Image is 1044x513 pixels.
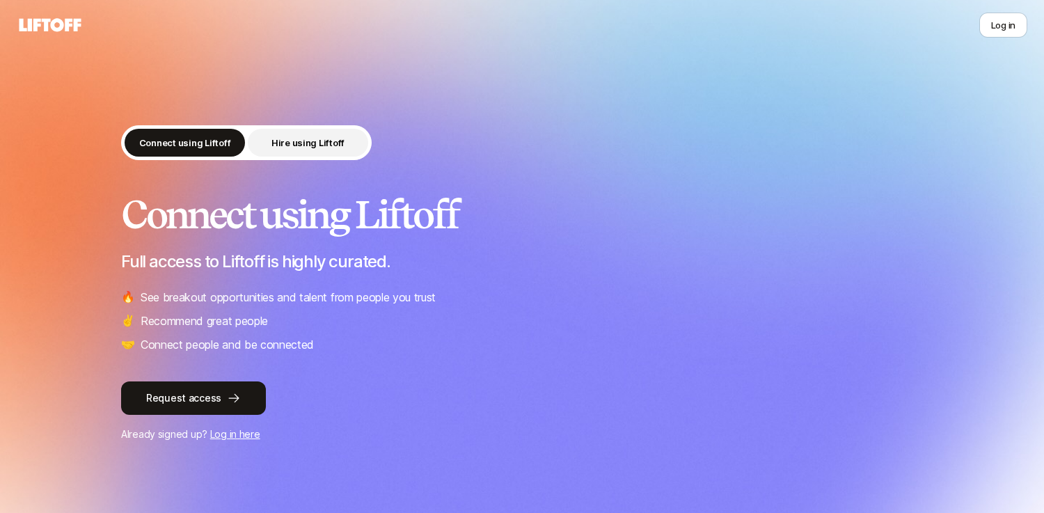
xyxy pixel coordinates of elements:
[121,381,266,415] button: Request access
[121,381,923,415] a: Request access
[121,194,923,235] h2: Connect using Liftoff
[121,288,135,306] span: 🔥
[141,288,436,306] p: See breakout opportunities and talent from people you trust
[141,336,314,354] p: Connect people and be connected
[271,136,345,150] p: Hire using Liftoff
[139,136,231,150] p: Connect using Liftoff
[210,428,260,440] a: Log in here
[979,13,1027,38] button: Log in
[121,426,923,443] p: Already signed up?
[121,252,923,271] p: Full access to Liftoff is highly curated.
[141,312,268,330] p: Recommend great people
[121,336,135,354] span: 🤝
[121,312,135,330] span: ✌️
